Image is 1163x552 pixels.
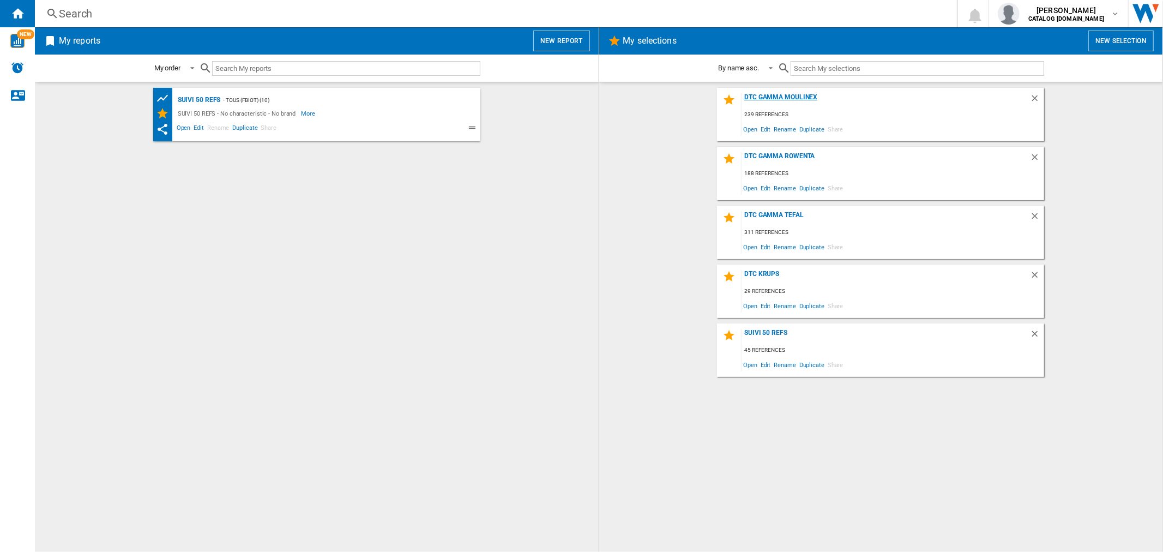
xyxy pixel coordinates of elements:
[156,92,175,105] div: Product prices grid
[742,270,1030,285] div: DTC KRUPS
[1028,15,1104,22] b: CATALOG [DOMAIN_NAME]
[742,122,759,136] span: Open
[742,344,1044,357] div: 45 references
[212,61,480,76] input: Search My reports
[156,123,169,136] ng-md-icon: This report has been shared with you
[998,3,1020,25] img: profile.jpg
[742,239,759,254] span: Open
[156,107,175,120] div: My Selections
[11,61,24,74] img: alerts-logo.svg
[798,181,826,195] span: Duplicate
[826,357,845,372] span: Share
[742,298,759,313] span: Open
[798,122,826,136] span: Duplicate
[231,123,259,136] span: Duplicate
[1088,31,1154,51] button: New selection
[17,29,34,39] span: NEW
[759,239,773,254] span: Edit
[742,226,1044,239] div: 311 references
[759,122,773,136] span: Edit
[175,93,221,107] div: SUIVI 50 REFS
[220,93,458,107] div: - TOUS (fbiot) (10)
[742,108,1044,122] div: 239 references
[742,329,1030,344] div: SUIVI 50 REFS
[798,357,826,372] span: Duplicate
[759,298,773,313] span: Edit
[206,123,231,136] span: Rename
[772,357,797,372] span: Rename
[826,298,845,313] span: Share
[533,31,589,51] button: New report
[175,107,302,120] div: SUIVI 50 REFS - No characteristic - No brand
[742,357,759,372] span: Open
[259,123,278,136] span: Share
[826,239,845,254] span: Share
[59,6,929,21] div: Search
[826,122,845,136] span: Share
[742,181,759,195] span: Open
[1028,5,1104,16] span: [PERSON_NAME]
[1030,329,1044,344] div: Delete
[57,31,103,51] h2: My reports
[192,123,206,136] span: Edit
[1030,211,1044,226] div: Delete
[742,93,1030,108] div: DTC GAMMA MOULINEX
[718,64,759,72] div: By name asc.
[1030,152,1044,167] div: Delete
[772,298,797,313] span: Rename
[10,34,25,48] img: wise-card.svg
[175,123,192,136] span: Open
[1030,93,1044,108] div: Delete
[791,61,1044,76] input: Search My selections
[826,181,845,195] span: Share
[621,31,679,51] h2: My selections
[154,64,180,72] div: My order
[798,298,826,313] span: Duplicate
[742,211,1030,226] div: DTC GAMMA TEFAL
[301,107,317,120] span: More
[742,285,1044,298] div: 29 references
[742,152,1030,167] div: DTC Gamma Rowenta
[742,167,1044,181] div: 188 references
[759,181,773,195] span: Edit
[1030,270,1044,285] div: Delete
[772,122,797,136] span: Rename
[772,239,797,254] span: Rename
[798,239,826,254] span: Duplicate
[772,181,797,195] span: Rename
[759,357,773,372] span: Edit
